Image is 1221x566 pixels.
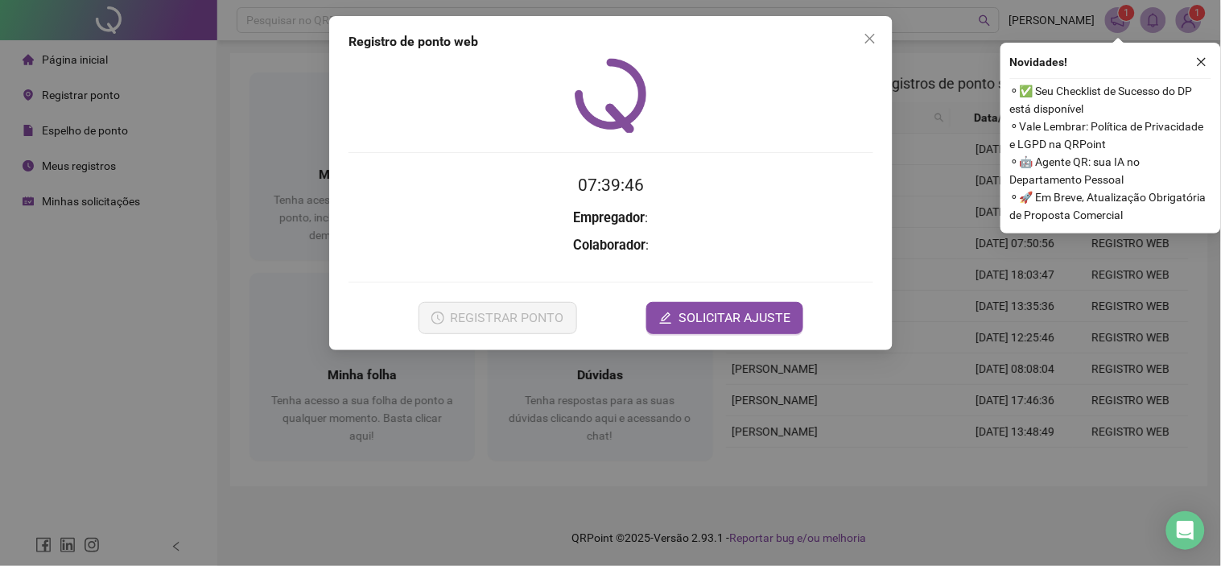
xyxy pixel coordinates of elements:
[1010,188,1211,224] span: ⚬ 🚀 Em Breve, Atualização Obrigatória de Proposta Comercial
[646,302,803,334] button: editSOLICITAR AJUSTE
[857,26,883,52] button: Close
[578,176,644,195] time: 07:39:46
[418,302,576,334] button: REGISTRAR PONTO
[349,208,873,229] h3: :
[573,210,645,225] strong: Empregador
[1166,511,1205,550] div: Open Intercom Messenger
[659,312,672,324] span: edit
[1010,53,1068,71] span: Novidades !
[1010,153,1211,188] span: ⚬ 🤖 Agente QR: sua IA no Departamento Pessoal
[1010,118,1211,153] span: ⚬ Vale Lembrar: Política de Privacidade e LGPD na QRPoint
[1010,82,1211,118] span: ⚬ ✅ Seu Checklist de Sucesso do DP está disponível
[573,238,646,253] strong: Colaborador
[349,32,873,52] div: Registro de ponto web
[864,32,877,45] span: close
[349,235,873,256] h3: :
[679,308,790,328] span: SOLICITAR AJUSTE
[1196,56,1207,68] span: close
[575,58,647,133] img: QRPoint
